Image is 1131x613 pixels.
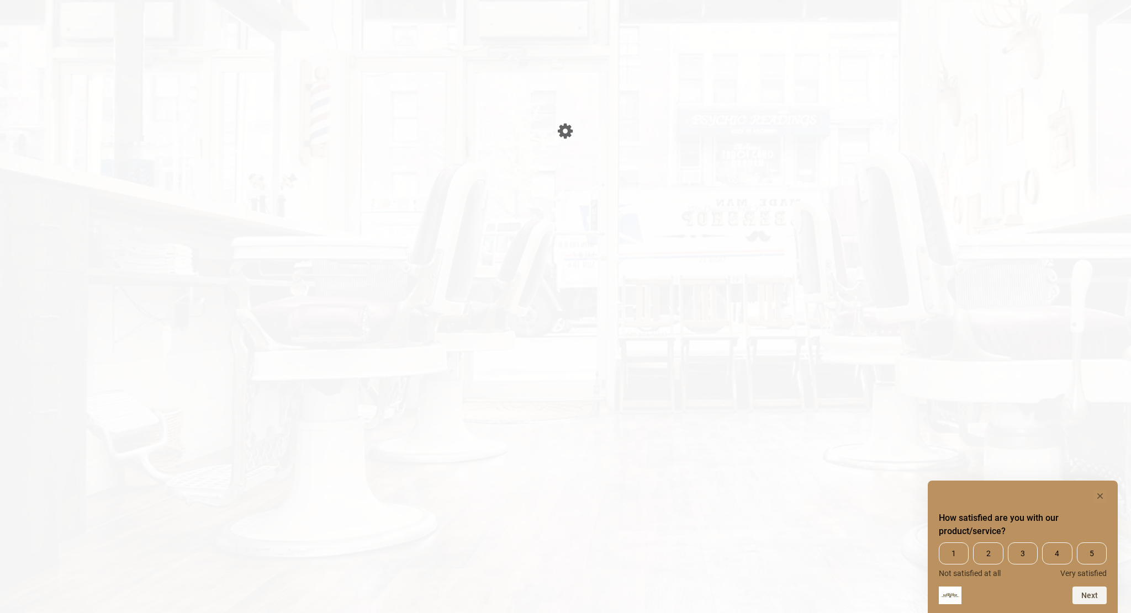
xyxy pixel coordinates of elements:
span: 3 [1008,542,1038,564]
span: 5 [1077,542,1107,564]
div: How satisfied are you with our product/service? Select an option from 1 to 5, with 1 being Not sa... [939,542,1107,578]
button: Hide survey [1093,489,1107,503]
h2: How satisfied are you with our product/service? Select an option from 1 to 5, with 1 being Not sa... [939,511,1107,538]
span: Not satisfied at all [939,569,1001,578]
span: 4 [1042,542,1072,564]
div: How satisfied are you with our product/service? Select an option from 1 to 5, with 1 being Not sa... [939,489,1107,604]
span: 2 [973,542,1003,564]
span: Very satisfied [1060,569,1107,578]
span: 1 [939,542,969,564]
button: Next question [1072,587,1107,604]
